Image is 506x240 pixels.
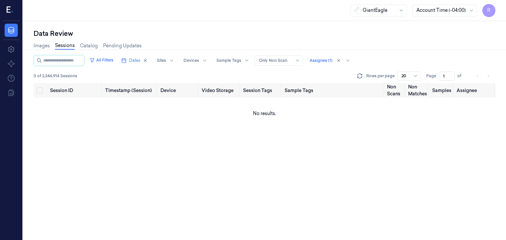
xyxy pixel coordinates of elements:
span: Page [426,73,436,79]
p: Rows per page [366,73,395,79]
span: Dates [129,58,140,63]
nav: pagination [473,71,493,81]
span: of [457,73,468,79]
th: Non Matches [406,83,430,98]
th: Session ID [47,83,102,98]
a: Sessions [55,42,75,50]
span: 0 of 2,346,914 Sessions [34,73,77,79]
th: Non Scans [384,83,405,98]
th: Sample Tags [282,83,384,98]
button: All Filters [87,55,116,65]
a: Catalog [80,42,98,49]
th: Timestamp (Session) [102,83,158,98]
a: Images [34,42,50,49]
th: Assignee [454,83,495,98]
td: No results. [34,98,495,129]
th: Samples [430,83,454,98]
button: Select all [36,87,43,94]
div: Data Review [34,29,495,38]
th: Device [158,83,199,98]
button: R [482,4,495,17]
th: Video Storage [199,83,240,98]
button: Dates [119,55,150,66]
th: Session Tags [240,83,282,98]
a: Pending Updates [103,42,142,49]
